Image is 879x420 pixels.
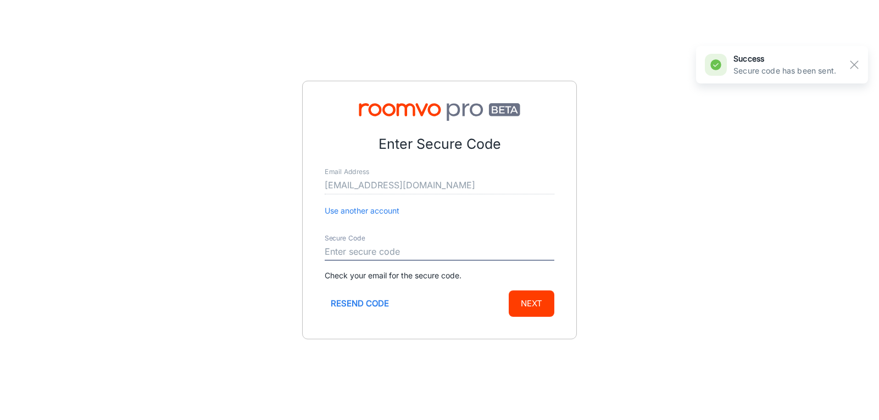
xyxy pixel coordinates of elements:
[733,65,836,77] p: Secure code has been sent.
[325,290,395,317] button: Resend code
[325,270,554,282] p: Check your email for the secure code.
[325,177,554,194] input: myname@example.com
[325,167,369,177] label: Email Address
[733,53,836,65] h6: success
[325,205,399,217] button: Use another account
[325,234,365,243] label: Secure Code
[325,103,554,121] img: Roomvo PRO Beta
[509,290,554,317] button: Next
[325,134,554,155] p: Enter Secure Code
[325,243,554,261] input: Enter secure code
